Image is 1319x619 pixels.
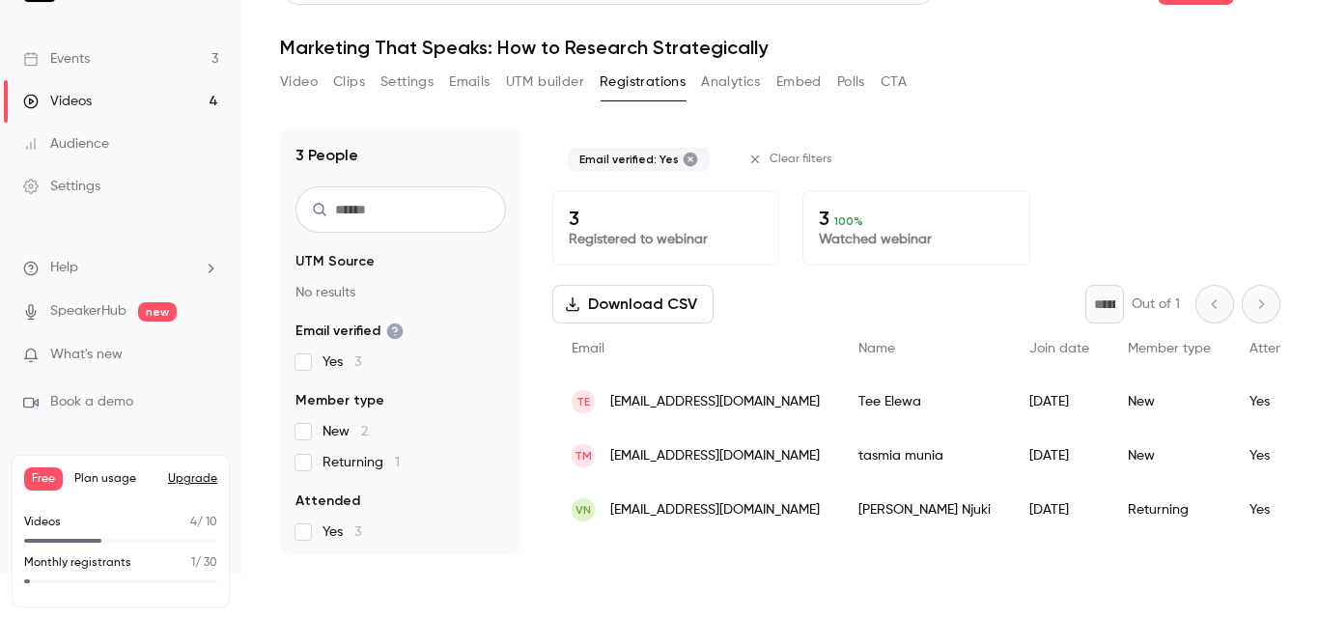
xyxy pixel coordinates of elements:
div: [DATE] [1010,429,1109,483]
span: 2 [361,425,368,438]
button: Remove "Email verified" from selected filters [683,152,698,167]
p: / 10 [190,514,217,531]
p: / 30 [191,554,217,572]
span: 3 [354,355,361,369]
p: 3 [819,207,1013,230]
span: 100 % [834,214,863,228]
span: TE [576,393,590,410]
p: 3 [569,207,763,230]
span: Yes [323,352,361,372]
div: New [1109,429,1230,483]
span: tm [575,447,592,464]
p: No results [295,283,506,302]
div: Videos [23,92,92,111]
span: new [138,302,177,322]
div: [DATE] [1010,483,1109,537]
span: 4 [190,517,197,528]
span: Email [572,342,604,355]
p: Videos [24,514,61,531]
span: [EMAIL_ADDRESS][DOMAIN_NAME] [610,392,820,412]
button: Analytics [701,67,761,98]
div: tasmia munia [839,429,1010,483]
div: Settings [23,177,100,196]
button: Video [280,67,318,98]
p: Watched webinar [819,230,1013,249]
li: help-dropdown-opener [23,258,218,278]
button: Embed [776,67,822,98]
h1: 3 People [295,144,358,167]
span: Plan usage [74,471,156,487]
span: 1 [395,456,400,469]
span: [EMAIL_ADDRESS][DOMAIN_NAME] [610,500,820,521]
span: Clear filters [770,152,832,167]
span: Join date [1029,342,1089,355]
span: VN [575,501,591,519]
a: SpeakerHub [50,301,126,322]
button: UTM builder [506,67,584,98]
button: CTA [881,67,907,98]
div: New [1109,375,1230,429]
div: [DATE] [1010,375,1109,429]
span: Returning [323,453,400,472]
span: New [323,422,368,441]
span: 1 [191,557,195,569]
span: Help [50,258,78,278]
p: Out of 1 [1132,295,1180,314]
span: Free [24,467,63,491]
span: Book a demo [50,392,133,412]
button: Emails [449,67,490,98]
p: Registered to webinar [569,230,763,249]
span: What's new [50,345,123,365]
span: Email verified [295,322,404,341]
span: Attended [1249,342,1308,355]
div: Returning [1109,483,1230,537]
div: Audience [23,134,109,154]
div: Events [23,49,90,69]
span: 3 [354,525,361,539]
button: Upgrade [168,471,217,487]
button: Settings [380,67,434,98]
p: Monthly registrants [24,554,131,572]
span: UTM Source [295,252,375,271]
span: Name [858,342,895,355]
h1: Marketing That Speaks: How to Research Strategically [280,36,1280,59]
span: Email verified: Yes [579,152,679,167]
span: Attended [295,492,360,511]
span: Yes [323,522,361,542]
button: Registrations [600,67,686,98]
button: Download CSV [552,285,714,324]
span: Member type [1128,342,1211,355]
div: [PERSON_NAME] Njuki [839,483,1010,537]
span: [EMAIL_ADDRESS][DOMAIN_NAME] [610,446,820,466]
button: Polls [837,67,865,98]
span: Member type [295,391,384,410]
div: Tee Elewa [839,375,1010,429]
button: Clips [333,67,365,98]
button: Clear filters [741,144,844,175]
